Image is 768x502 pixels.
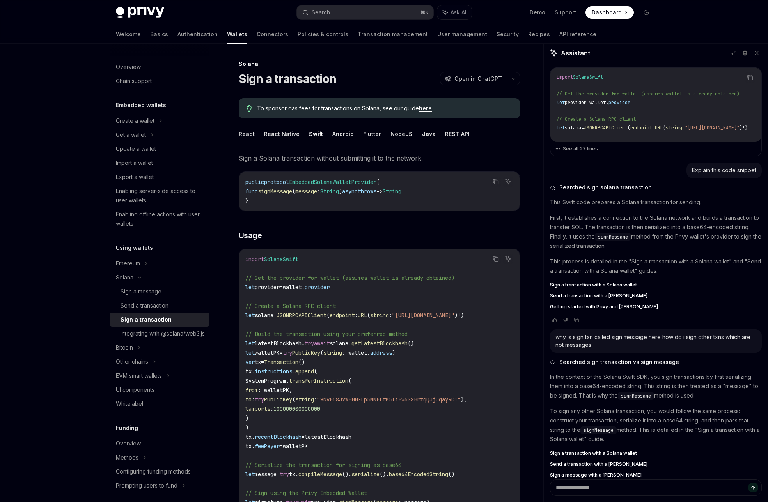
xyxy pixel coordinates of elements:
[264,359,298,366] span: Transaction
[277,312,326,319] span: JSONRPCAPIClient
[550,304,658,310] span: Getting started with Privy and [PERSON_NAME]
[239,60,520,68] div: Solana
[245,349,255,356] span: let
[245,415,248,422] span: )
[121,287,161,296] div: Sign a message
[110,313,209,327] a: Sign a transaction
[116,62,141,72] div: Overview
[116,7,164,18] img: dark logo
[530,9,545,16] a: Demo
[252,396,255,403] span: :
[302,433,305,440] span: =
[305,433,351,440] span: latestBlockhash
[257,104,512,112] span: To sponsor gas fees for transactions on Solana, see our guide .
[503,177,513,187] button: Ask AI
[550,198,762,207] p: This Swift code prepares a Solana transaction for sending.
[550,407,762,444] p: To sign any other Solana transaction, you would follow the same process: construct your transacti...
[561,48,590,58] span: Assistant
[280,284,283,291] span: =
[437,5,472,19] button: Ask AI
[116,481,177,490] div: Prompting users to fund
[292,368,295,375] span: .
[292,349,320,356] span: PublicKey
[255,433,302,440] span: recentBlockhash
[320,349,323,356] span: (
[323,349,342,356] span: string
[573,74,603,80] span: SolanaSwift
[116,172,154,182] div: Export a wallet
[454,75,502,83] span: Open in ChatGPT
[245,274,454,281] span: // Get the provider for wallet (assumes wallet is already obtained)
[289,179,376,186] span: EmbeddedSolanaWalletProvider
[550,304,762,310] a: Getting started with Privy and [PERSON_NAME]
[309,125,323,143] button: Swift
[116,76,152,86] div: Chain support
[110,74,209,88] a: Chain support
[270,405,273,412] span: :
[255,396,264,403] span: try
[245,433,255,440] span: tx.
[528,25,550,44] a: Recipes
[550,257,762,276] p: This process is detailed in the "Sign a transaction with a Solana wallet" and "Send a transaction...
[255,359,261,366] span: tx
[110,383,209,397] a: UI components
[245,256,264,263] span: import
[330,312,355,319] span: endpoint
[239,125,255,143] button: React
[245,396,252,403] span: to
[621,393,651,399] span: signMessage
[491,177,501,187] button: Copy the contents from the code block
[557,99,565,106] span: let
[110,465,209,479] a: Configuring funding methods
[255,284,280,291] span: provider
[389,312,392,319] span: :
[745,72,755,83] button: Copy the contents from the code block
[380,471,389,478] span: ().
[351,340,408,347] span: getLatestBlockhash
[367,312,370,319] span: (
[314,396,317,403] span: :
[491,254,501,264] button: Copy the contents from the code block
[598,234,628,240] span: signMessage
[255,312,273,319] span: solana
[116,25,141,44] a: Welcome
[258,387,292,394] span: : walletPK,
[437,25,487,44] a: User management
[420,9,429,16] span: ⌘ K
[392,312,454,319] span: "[URL][DOMAIN_NAME]"
[592,9,622,16] span: Dashboard
[297,5,433,19] button: Search...⌘K
[110,207,209,231] a: Enabling offline actions with user wallets
[245,179,264,186] span: public
[177,25,218,44] a: Authentication
[255,471,277,478] span: message
[692,166,756,174] div: Explain this code snippet
[550,461,647,467] span: Send a transaction with a [PERSON_NAME]
[342,471,351,478] span: ().
[298,471,342,478] span: compileMessage
[550,358,762,366] button: Searched sign transaction vs sign message
[550,282,637,288] span: Sign a transaction with a Solana wallet
[245,197,248,204] span: }
[342,349,370,356] span: : wallet.
[555,9,576,16] a: Support
[283,284,305,291] span: wallet.
[280,349,283,356] span: =
[116,210,205,228] div: Enabling offline actions with user wallets
[255,368,292,375] span: instructions
[559,358,679,366] span: Searched sign transaction vs sign message
[116,467,191,476] div: Configuring funding methods
[245,359,255,366] span: var
[317,188,320,195] span: :
[247,105,252,112] svg: Tip
[390,125,413,143] button: NodeJS
[312,8,333,17] div: Search...
[585,6,634,19] a: Dashboard
[640,6,653,19] button: Toggle dark mode
[116,343,133,352] div: Bitcoin
[376,179,380,186] span: {
[110,299,209,313] a: Send a transaction
[289,471,298,478] span: tx.
[280,471,289,478] span: try
[245,284,255,291] span: let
